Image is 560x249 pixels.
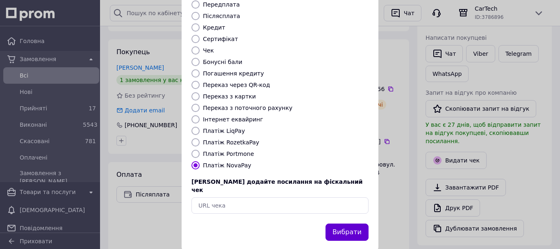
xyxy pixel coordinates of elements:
label: Погашення кредиту [203,70,264,77]
label: Сертифікат [203,36,238,42]
span: [PERSON_NAME] додайте посилання на фіскальний чек [191,178,363,193]
label: Чек [203,47,214,54]
label: Платіж Portmone [203,151,254,157]
label: Переказ через QR-код [203,82,270,88]
label: Платіж LiqPay [203,128,245,134]
label: Післясплата [203,13,240,19]
label: Платіж RozetkaPay [203,139,259,146]
label: Передплата [203,1,240,8]
label: Кредит [203,24,225,31]
button: Вибрати [326,224,369,241]
label: Переказ з поточного рахунку [203,105,292,111]
label: Бонусні бали [203,59,242,65]
label: Інтернет еквайринг [203,116,263,123]
label: Переказ з картки [203,93,256,100]
label: Платіж NovaPay [203,162,251,169]
input: URL чека [191,197,369,214]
